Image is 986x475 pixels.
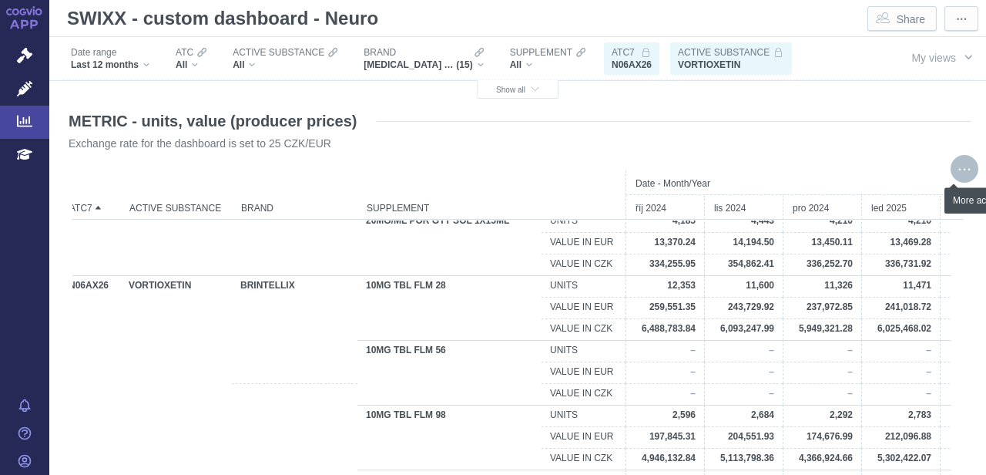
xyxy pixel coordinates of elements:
[550,276,578,295] span: UNITS
[60,275,120,297] div: N06AX26
[877,323,931,334] span: 6,025,468.02
[550,362,613,382] span: VALUE IN EUR
[69,409,109,420] span: N06AX26
[240,388,295,399] span: BRINTELLIX
[60,383,120,405] div: N06AX26
[649,431,696,442] span: 197,845.31
[897,42,986,72] button: My views
[678,59,740,71] span: VORTIOXETIN
[690,366,696,377] span: –
[120,318,232,340] div: VORTIOXETIN
[625,426,704,448] div: 197845.3136
[129,323,191,334] span: VORTIOXETIN
[240,409,295,420] span: BRINTELLIX
[672,409,696,420] span: 2,596
[61,37,859,123] div: Filters
[502,42,593,75] div: SUPPLEMENTAll
[799,323,853,334] span: 5,949,321.28
[232,297,357,318] div: BRINTELLIX
[129,258,206,269] span: ESCITALOPRAM
[550,406,578,425] span: UNITS
[625,195,704,220] div: říj 2024
[364,46,396,59] span: BRAND
[636,197,666,219] span: říj 2024
[926,345,931,355] span: –
[911,52,956,64] span: My views
[783,211,861,232] div: 4210
[903,280,931,291] span: 11,471
[357,448,542,470] div: 10MG TBL FLM 98
[357,211,542,232] div: 20MG/ML POR GTT SOL 1X15ML
[69,237,109,248] span: N06AB10
[69,302,109,312] span: N06AX26
[60,448,120,470] div: N06AX26
[366,323,446,334] span: 10MG TBL FLM 28
[704,448,783,470] div: 5113798.36
[944,6,978,31] button: More actions
[366,215,509,226] span: 20MG/ML POR GTT SOL 1X15ML
[542,448,625,470] div: VALUE IN CZK
[926,388,931,399] span: –
[129,345,191,355] span: VORTIOXETIN
[861,297,940,318] div: 241018.72086704
[69,258,109,269] span: N06AB10
[951,155,978,183] div: More actions
[71,59,139,71] span: Last 12 months
[550,319,612,339] span: VALUE IN CZK
[366,453,446,463] span: 10MG TBL FLM 98
[690,388,696,399] span: –
[69,453,109,463] span: N06AX26
[783,254,861,275] div: 336252.7
[807,258,853,269] span: 336,252.70
[550,427,613,446] span: VALUE IN EUR
[746,280,774,291] span: 11,600
[120,362,232,383] div: VORTIOXETIN
[129,366,191,377] span: VORTIOXETIN
[670,42,792,75] div: ACTIVE SUBSTANCEVORTIOXETIN
[60,211,120,232] div: N06AB10
[60,318,120,340] div: N06AX26
[642,323,696,334] span: 6,488,783.84
[769,388,774,399] span: –
[129,302,191,312] span: VORTIOXETIN
[612,59,652,71] span: N06AX26
[129,197,221,219] span: ACTIVE SUBSTANCE
[812,237,853,248] span: 13,450.11
[356,42,491,75] div: BRAND[MEDICAL_DATA] MAINTENA, BRINTELLIX, [MEDICAL_DATA], CISORDINOL, EBIXA, FLUANXOL, [MEDICAL_D...
[704,275,783,297] div: 11600
[799,453,853,463] span: 4,366,924.66
[542,232,625,254] div: VALUE IN EUR
[240,237,318,248] span: CIPRALEX
[60,254,120,275] div: N06AB10
[366,302,446,312] span: 10MG TBL FLM 28
[824,280,853,291] span: 11,326
[69,323,109,334] span: N06AX26
[232,426,357,448] div: BRINTELLIX
[240,258,318,269] span: CIPRALEX
[357,362,542,383] div: 10MG TBL FLM 56
[542,362,625,383] div: VALUE IN EUR
[60,232,120,254] div: N06AB10
[241,197,273,219] span: BRAND
[542,426,625,448] div: VALUE IN EUR
[232,405,357,426] div: BRINTELLIX
[69,215,109,226] span: N06AB10
[956,12,967,27] span: ⋯
[129,237,206,248] span: ESCITALOPRAM
[240,345,295,355] span: BRINTELLIX
[129,453,191,463] span: VORTIOXETIN
[129,431,191,442] span: VORTIOXETIN
[129,388,191,399] span: VORTIOXETIN
[720,453,774,463] span: 5,113,798.36
[861,448,940,470] div: 5302422.07
[704,232,783,254] div: 14194.496399999998
[678,46,770,59] span: ACTIVE SUBSTANCE
[783,448,861,470] div: 4366924.659372
[357,254,542,275] div: 20MG/ML POR GTT SOL 1X15ML
[890,237,931,248] span: 13,469.28
[357,340,542,362] div: 10MG TBL FLM 56
[120,405,232,426] div: VORTIOXETIN
[232,254,357,275] div: CIPRALEX
[690,345,696,355] span: –
[807,302,853,312] span: 237,972.85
